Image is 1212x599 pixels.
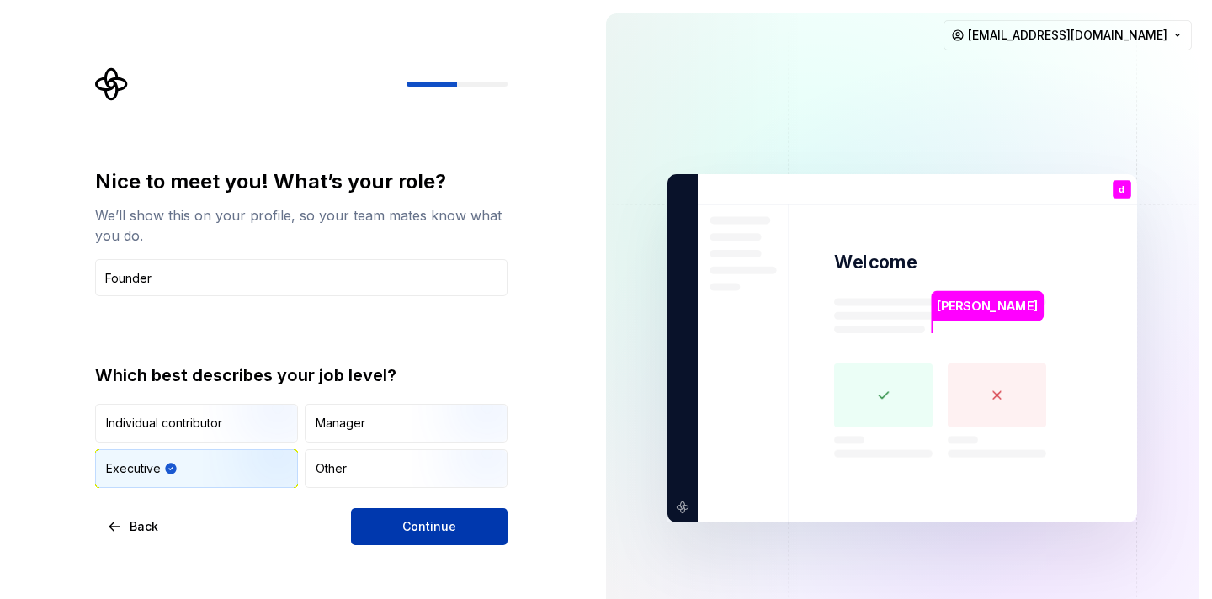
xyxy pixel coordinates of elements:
div: Executive [106,460,161,477]
div: Individual contributor [106,415,222,432]
input: Job title [95,259,508,296]
span: Back [130,518,158,535]
div: Which best describes your job level? [95,363,508,387]
div: We’ll show this on your profile, so your team mates know what you do. [95,205,508,246]
svg: Supernova Logo [95,67,129,101]
span: [EMAIL_ADDRESS][DOMAIN_NAME] [968,27,1167,44]
div: Other [316,460,347,477]
div: Nice to meet you! What’s your role? [95,168,508,195]
span: Continue [402,518,456,535]
p: d [1119,185,1124,194]
p: Welcome [834,250,917,274]
button: Continue [351,508,508,545]
div: Manager [316,415,365,432]
p: [PERSON_NAME] [937,297,1038,315]
button: [EMAIL_ADDRESS][DOMAIN_NAME] [944,20,1192,50]
button: Back [95,508,173,545]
